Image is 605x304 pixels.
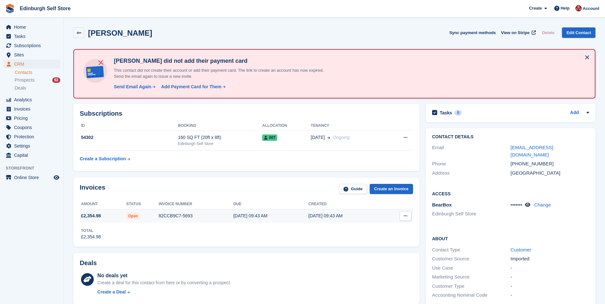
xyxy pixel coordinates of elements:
[432,264,511,272] div: Use Case
[14,132,52,141] span: Protection
[97,272,231,279] div: No deals yet
[339,184,367,194] a: Guide
[562,27,595,38] a: Edit Contact
[233,213,308,219] div: [DATE] 09:43 AM
[15,69,60,76] a: Contacts
[262,121,311,131] th: Allocation
[432,134,589,140] h2: Contact Details
[82,57,109,84] img: no-card-linked-e7822e413c904bf8b177c4d89f31251c4716f9871600ec3ca5bfc59e148c83f4.svg
[14,173,52,182] span: Online Store
[81,213,101,219] span: £2,354.98
[80,110,413,117] h2: Subscriptions
[15,85,60,91] a: Deals
[3,105,60,113] a: menu
[80,121,178,131] th: ID
[15,85,26,91] span: Deals
[111,57,335,65] h4: [PERSON_NAME] did not add their payment card
[511,145,553,157] a: [EMAIL_ADDRESS][DOMAIN_NAME]
[80,156,126,162] div: Create a Subscription
[432,246,511,254] div: Contact Type
[432,292,511,299] div: Accounting Nominal Code
[311,134,325,141] span: [DATE]
[233,199,308,209] th: Due
[80,184,105,194] h2: Invoices
[511,264,589,272] div: -
[432,235,589,242] h2: About
[14,95,52,104] span: Analytics
[311,121,387,131] th: Tenancy
[432,202,452,207] span: BearBox
[15,77,60,83] a: Prospects 92
[534,202,551,207] a: Change
[432,255,511,263] div: Customer Source
[80,134,178,141] div: 54302
[17,3,73,14] a: Edinburgh Self Store
[511,255,589,263] div: Imported
[308,213,383,219] div: [DATE] 09:43 AM
[432,283,511,290] div: Customer Type
[159,213,233,219] div: 82CCB9C7-5693
[3,114,60,123] a: menu
[80,199,126,209] th: Amount
[498,27,537,38] a: View on Stripe
[3,23,60,32] a: menu
[97,279,231,286] div: Create a deal for this contact from here or by converting a prospect.
[126,213,140,219] span: Open
[88,29,152,37] h2: [PERSON_NAME]
[440,110,452,116] h2: Tasks
[14,32,52,41] span: Tasks
[14,141,52,150] span: Settings
[432,160,511,168] div: Phone
[14,41,52,50] span: Subscriptions
[126,199,159,209] th: Status
[333,135,350,140] span: Ongoing
[501,30,529,36] span: View on Stripe
[511,283,589,290] div: -
[511,202,522,207] span: •••••••
[511,273,589,281] div: -
[561,5,570,11] span: Help
[370,184,413,194] a: Create an Invoice
[14,123,52,132] span: Coupons
[178,134,262,141] div: 160 SQ FT (20ft x 8ft)
[178,141,262,147] div: Edinburgh Self Store
[3,41,60,50] a: menu
[3,50,60,59] a: menu
[511,160,589,168] div: [PHONE_NUMBER]
[3,141,60,150] a: menu
[159,199,233,209] th: Invoice number
[80,153,130,165] a: Create a Subscription
[5,4,15,13] img: stora-icon-8386f47178a22dfd0bd8f6a31ec36ba5ce8667c1dd55bd0f319d3a0aa187defe.svg
[14,151,52,160] span: Capital
[14,23,52,32] span: Home
[511,292,589,299] div: -
[97,289,126,295] div: Create a Deal
[3,123,60,132] a: menu
[432,210,511,218] li: Edinburgh Self Store
[14,60,52,69] span: CRM
[432,190,589,197] h2: Access
[53,174,60,181] a: Preview store
[3,173,60,182] a: menu
[529,5,542,11] span: Create
[114,83,151,90] div: Send Email Again
[14,50,52,59] span: Sites
[3,132,60,141] a: menu
[3,151,60,160] a: menu
[97,289,231,295] a: Create a Deal
[432,170,511,177] div: Address
[511,170,589,177] div: [GEOGRAPHIC_DATA]
[52,77,60,83] div: 92
[80,259,97,267] h2: Deals
[583,5,599,12] span: Account
[15,77,34,83] span: Prospects
[432,144,511,158] div: Email
[159,83,226,90] a: Add Payment Card for Them
[81,234,101,240] div: £2,354.98
[14,114,52,123] span: Pricing
[570,109,579,117] a: Add
[81,228,101,234] div: Total
[178,121,262,131] th: Booking
[3,32,60,41] a: menu
[308,199,383,209] th: Created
